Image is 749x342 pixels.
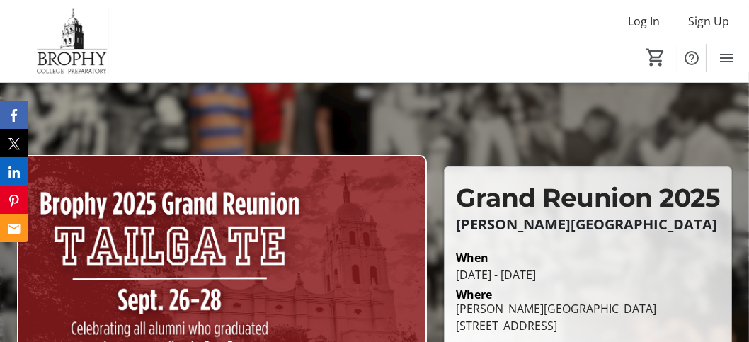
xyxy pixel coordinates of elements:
div: When [456,249,488,266]
button: Help [677,44,706,72]
button: Cart [643,45,668,70]
button: Menu [712,44,741,72]
span: Sign Up [688,13,729,30]
div: [STREET_ADDRESS] [456,317,656,334]
span: Log In [628,13,660,30]
button: Sign Up [677,10,741,33]
p: [PERSON_NAME][GEOGRAPHIC_DATA] [456,217,720,232]
div: Where [456,289,492,300]
img: Brophy College Preparatory 's Logo [8,6,135,76]
button: Log In [617,10,671,33]
div: [PERSON_NAME][GEOGRAPHIC_DATA] [456,300,656,317]
span: Grand Reunion 2025 [456,182,719,213]
div: [DATE] - [DATE] [456,266,720,283]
